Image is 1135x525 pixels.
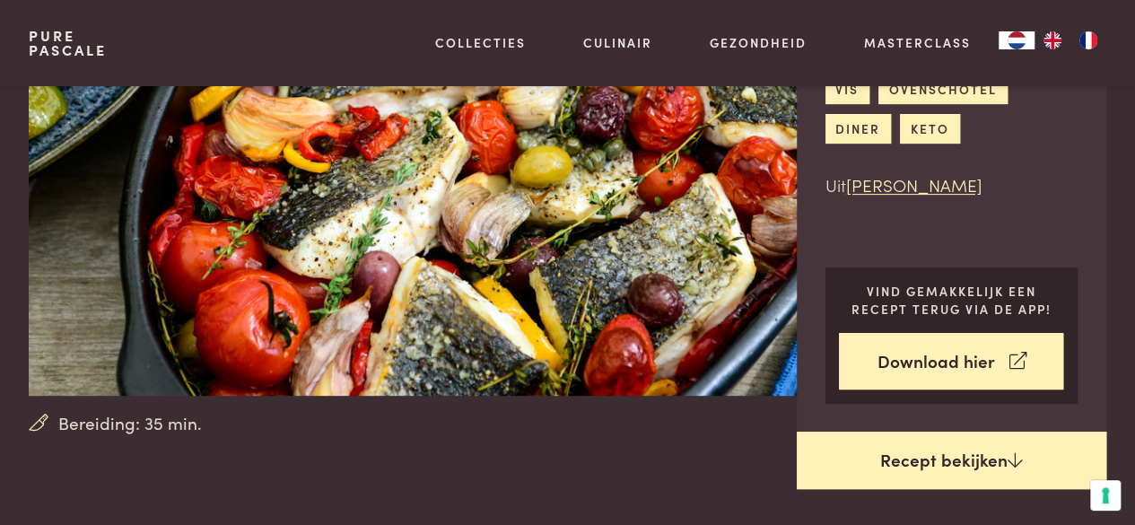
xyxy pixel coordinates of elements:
div: Language [999,31,1035,49]
a: FR [1070,31,1106,49]
span: Bereiding: 35 min. [58,410,202,436]
aside: Language selected: Nederlands [999,31,1106,49]
a: keto [900,114,959,144]
a: NL [999,31,1035,49]
a: Collecties [435,33,526,52]
a: diner [825,114,891,144]
a: PurePascale [29,29,107,57]
ul: Language list [1035,31,1106,49]
p: Vind gemakkelijk een recept terug via de app! [839,282,1063,319]
a: ovenschotel [878,74,1007,104]
a: Gezondheid [710,33,807,52]
a: Masterclass [863,33,970,52]
button: Uw voorkeuren voor toestemming voor trackingtechnologieën [1090,480,1121,511]
a: Download hier [839,333,1063,389]
a: vis [825,74,869,104]
a: EN [1035,31,1070,49]
a: [PERSON_NAME] [846,172,982,197]
a: Culinair [583,33,652,52]
p: Uit [825,172,1078,198]
a: Recept bekijken [797,432,1107,489]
